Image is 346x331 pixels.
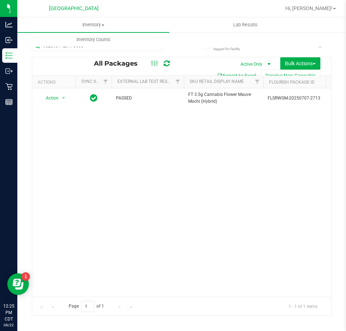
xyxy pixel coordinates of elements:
[5,36,13,44] inline-svg: Inbound
[5,83,13,90] inline-svg: Retail
[212,70,261,82] button: Export to Excel
[5,98,13,106] inline-svg: Reports
[251,76,263,88] a: Filter
[81,301,94,312] input: 1
[3,322,14,328] p: 08/22
[5,52,13,59] inline-svg: Inventory
[62,301,110,312] span: Page of 1
[94,59,145,67] span: All Packages
[190,79,244,84] a: Sku Retail Display Name
[188,91,259,105] span: FT 3.5g Cannabis Flower Mauve Mochi (Hybrid)
[283,301,323,312] span: 1 - 1 of 1 items
[224,22,267,28] span: Lab Results
[90,93,98,103] span: In Sync
[21,272,30,281] iframe: Resource center unread badge
[3,303,14,322] p: 12:25 PM CDT
[285,5,332,11] span: Hi, [PERSON_NAME]!
[81,79,109,84] a: Sync Status
[17,22,169,28] span: Inventory
[17,32,169,47] a: Inventory Counts
[17,17,169,32] a: Inventory
[169,17,321,32] a: Lab Results
[7,273,29,295] iframe: Resource center
[269,80,315,85] a: Flourish Package ID
[280,57,320,70] button: Bulk Actions
[39,93,59,103] span: Action
[268,95,338,102] span: FLSRWGM-20250707-2713
[5,21,13,28] inline-svg: Analytics
[117,79,174,84] a: External Lab Test Result
[172,76,184,88] a: Filter
[100,76,112,88] a: Filter
[67,36,120,43] span: Inventory Counts
[261,70,320,82] button: Receive Non-Cannabis
[5,67,13,75] inline-svg: Outbound
[38,80,73,85] div: Actions
[59,93,68,103] span: select
[49,5,99,12] span: [GEOGRAPHIC_DATA]
[285,61,316,66] span: Bulk Actions
[116,95,180,102] span: PASSED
